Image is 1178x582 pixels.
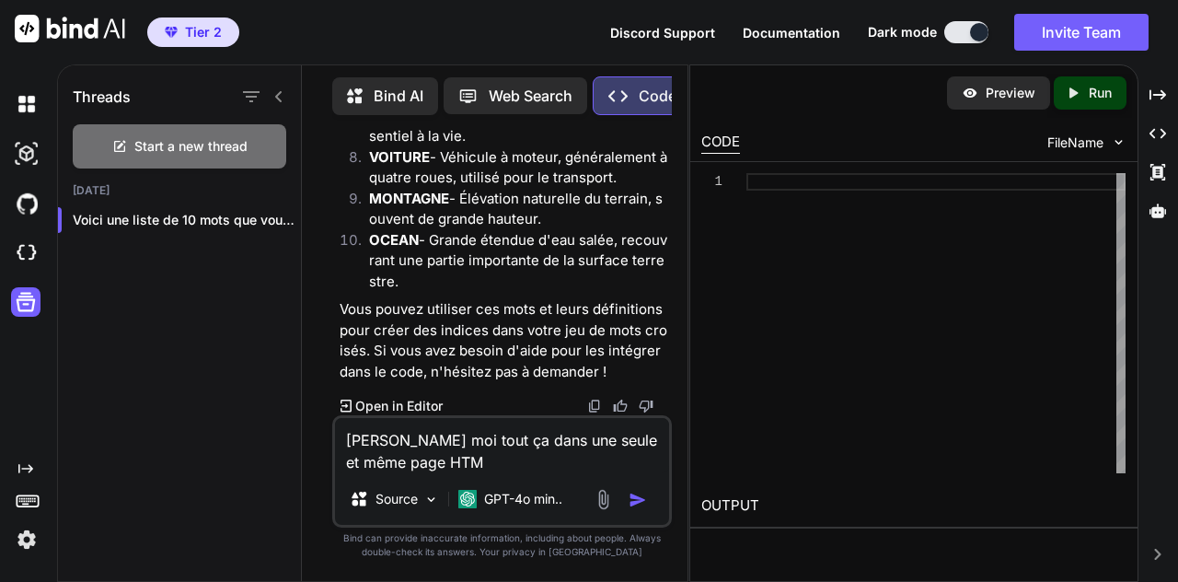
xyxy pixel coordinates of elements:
[73,211,301,229] p: Voici une liste de 10 mots que vous pouv...
[165,27,178,38] img: premium
[701,132,740,154] div: CODE
[639,399,653,413] img: dislike
[613,399,628,413] img: like
[690,484,1137,528] h2: OUTPUT
[587,399,602,413] img: copy
[639,85,750,107] p: Code Generator
[374,85,423,107] p: Bind AI
[610,25,715,41] span: Discord Support
[73,86,131,108] h1: Threads
[147,17,239,47] button: premiumTier 2
[868,23,937,41] span: Dark mode
[340,299,668,382] p: Vous pouvez utiliser ces mots et leurs définitions pour créer des indices dans votre jeu de mots ...
[11,238,42,269] img: cloudideIcon
[354,189,668,230] li: - Élévation naturelle du terrain, souvent de grande hauteur.
[1014,14,1149,51] button: Invite Team
[701,173,722,191] div: 1
[743,25,840,41] span: Documentation
[332,531,672,559] p: Bind can provide inaccurate information, including about people. Always double-check its answers....
[58,183,301,198] h2: [DATE]
[11,88,42,120] img: darkChat
[743,23,840,42] button: Documentation
[369,231,419,249] strong: OCEAN
[1089,84,1112,102] p: Run
[11,524,42,555] img: settings
[369,148,430,166] strong: VOITURE
[593,489,614,510] img: attachment
[355,397,443,415] p: Open in Editor
[629,491,647,509] img: icon
[1111,134,1126,150] img: chevron down
[986,84,1035,102] p: Preview
[458,490,477,508] img: GPT-4o mini
[369,190,449,207] strong: MONTAGNE
[962,85,978,101] img: preview
[489,85,572,107] p: Web Search
[610,23,715,42] button: Discord Support
[134,137,248,156] span: Start a new thread
[335,418,669,473] textarea: [PERSON_NAME] moi tout ça dans une seule et même page HTM
[375,490,418,508] p: Source
[185,23,222,41] span: Tier 2
[11,138,42,169] img: darkAi-studio
[354,147,668,189] li: - Véhicule à moteur, généralement à quatre roues, utilisé pour le transport.
[484,490,562,508] p: GPT-4o min..
[1047,134,1103,152] span: FileName
[15,15,125,42] img: Bind AI
[423,492,439,507] img: Pick Models
[11,188,42,219] img: githubDark
[354,230,668,293] li: - Grande étendue d'eau salée, recouvrant une partie importante de la surface terrestre.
